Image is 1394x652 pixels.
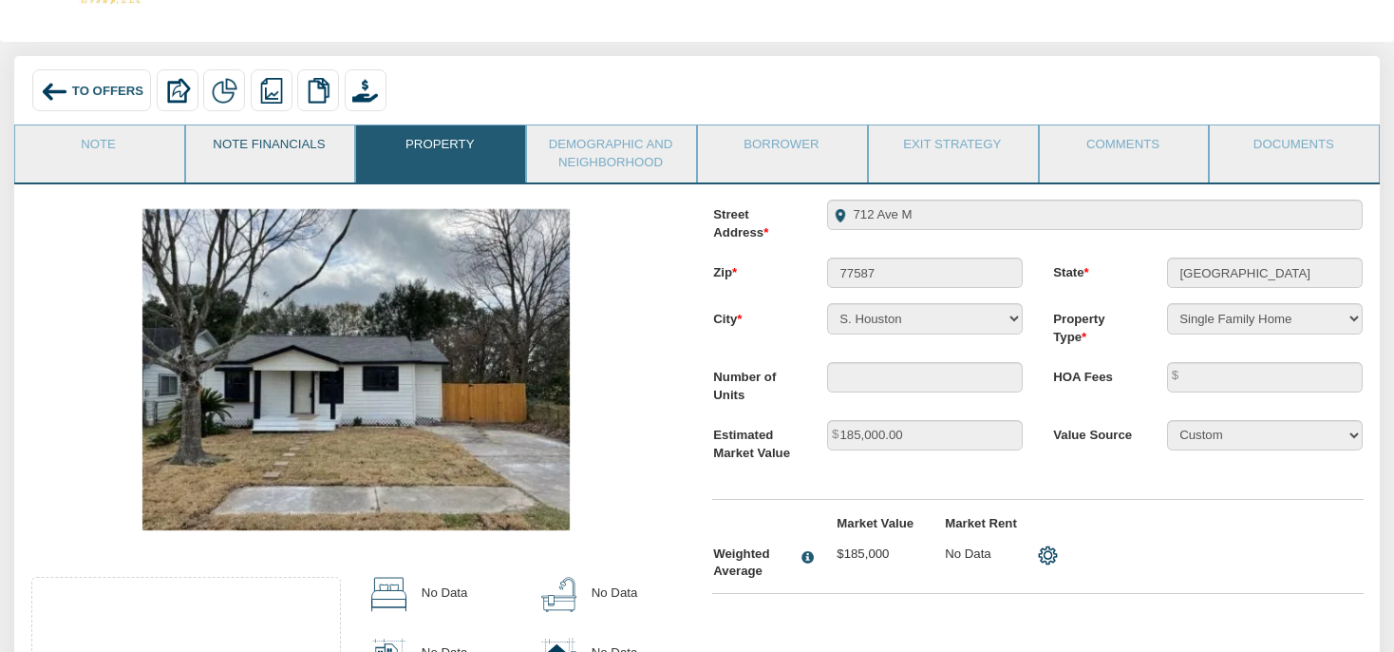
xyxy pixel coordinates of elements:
a: Documents [1210,125,1377,173]
label: Estimated Market Value [698,420,811,463]
label: City [698,303,811,328]
img: export.svg [164,78,190,104]
p: No Data [592,577,637,609]
a: Note Financials [186,125,353,173]
img: bath.svg [541,577,576,612]
img: 574463 [142,209,570,530]
img: partial.png [212,78,237,104]
label: Street Address [698,200,811,242]
label: HOA Fees [1038,362,1151,387]
p: No Data [945,546,1023,564]
label: Market Value [821,515,930,533]
a: Note [15,125,182,173]
label: Value Source [1038,420,1151,445]
label: Zip [698,258,811,282]
img: beds.svg [371,577,406,612]
img: settings.png [1038,546,1058,566]
a: Borrower [698,125,865,173]
span: To Offers [72,84,143,98]
a: Property [356,125,523,173]
p: $185,000 [837,546,914,564]
label: Market Rent [930,515,1038,533]
img: back_arrow_left_icon.svg [41,78,68,105]
a: Exit Strategy [869,125,1036,173]
img: purchase_offer.png [352,78,378,104]
div: Weighted Average [713,546,794,582]
img: reports.png [258,78,284,104]
img: copy.png [306,78,331,104]
label: Number of Units [698,362,811,405]
label: State [1038,258,1151,282]
a: Demographic and Neighborhood [527,125,694,182]
a: Comments [1040,125,1207,173]
label: Property Type [1038,303,1151,346]
p: No Data [422,577,467,609]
